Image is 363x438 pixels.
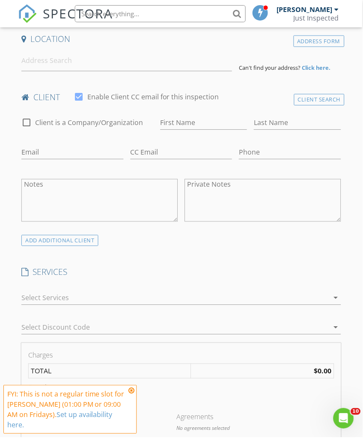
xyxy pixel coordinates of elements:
[315,367,332,376] strong: $0.00
[18,4,37,23] img: The Best Home Inspection Software - Spectora
[21,51,232,72] input: Address Search
[295,94,345,106] div: Client Search
[28,383,334,393] div: Duration
[21,235,98,247] div: ADD ADDITIONAL client
[35,119,143,127] label: Client is a Company/Organization
[351,409,361,416] span: 10
[18,12,113,30] a: SPECTORA
[277,5,333,14] div: [PERSON_NAME]
[21,92,341,103] h4: client
[43,4,113,22] span: SPECTORA
[331,323,342,333] i: arrow_drop_down
[294,14,339,22] div: Just Inspected
[28,396,334,403] p: No services with durations selected
[334,409,354,429] iframe: Intercom live chat
[21,267,341,278] h4: SERVICES
[294,36,345,47] div: Address Form
[87,93,219,101] label: Enable Client CC email for this inspection
[75,5,246,22] input: Search everything...
[29,364,191,379] td: TOTAL
[28,351,334,361] div: Charges
[21,33,341,45] h4: Location
[331,293,342,304] i: arrow_drop_down
[177,413,335,423] div: Agreements
[7,411,113,430] a: Set up availability here.
[7,390,126,431] div: FYI: This is not a regular time slot for [PERSON_NAME] (01:00 PM or 09:00 AM on Fridays).
[177,426,335,433] p: No agreements selected
[239,64,301,72] span: Can't find your address?
[302,64,331,72] strong: Click here.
